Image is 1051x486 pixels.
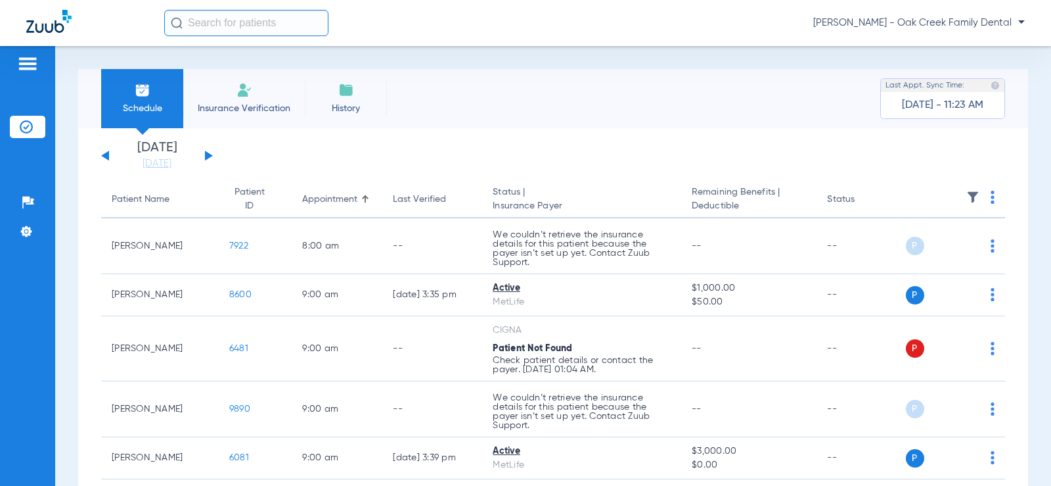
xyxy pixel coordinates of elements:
[816,182,905,218] th: Status
[991,239,995,253] img: group-dot-blue.svg
[991,81,1000,90] img: last sync help info
[101,381,219,437] td: [PERSON_NAME]
[229,185,270,213] div: Patient ID
[493,199,671,213] span: Insurance Payer
[692,445,806,458] span: $3,000.00
[193,102,295,115] span: Insurance Verification
[493,356,671,374] p: Check patient details or contact the payer. [DATE] 01:04 AM.
[112,193,169,207] div: Patient Name
[681,182,816,218] th: Remaining Benefits |
[236,82,252,98] img: Manual Insurance Verification
[906,400,924,418] span: P
[382,381,482,437] td: --
[991,451,995,464] img: group-dot-blue.svg
[692,281,806,295] span: $1,000.00
[906,237,924,255] span: P
[292,316,382,381] td: 9:00 AM
[292,381,382,437] td: 9:00 AM
[493,324,671,337] div: CIGNA
[991,191,995,204] img: group-dot-blue.svg
[692,458,806,472] span: $0.00
[382,437,482,479] td: [DATE] 3:39 PM
[135,82,150,98] img: Schedule
[493,295,671,309] div: MetLife
[906,286,924,304] span: P
[292,274,382,316] td: 9:00 AM
[493,281,671,295] div: Active
[813,16,1025,30] span: [PERSON_NAME] - Oak Creek Family Dental
[101,218,219,274] td: [PERSON_NAME]
[302,193,372,207] div: Appointment
[493,393,671,430] p: We couldn’t retrieve the insurance details for this patient because the payer isn’t set up yet. C...
[816,218,905,274] td: --
[382,316,482,381] td: --
[816,274,905,316] td: --
[302,193,357,207] div: Appointment
[315,102,377,115] span: History
[171,17,183,29] img: Search Icon
[885,79,964,92] span: Last Appt. Sync Time:
[338,82,354,98] img: History
[111,102,173,115] span: Schedule
[902,99,983,112] span: [DATE] - 11:23 AM
[493,344,572,353] span: Patient Not Found
[118,157,196,170] a: [DATE]
[101,437,219,479] td: [PERSON_NAME]
[692,344,702,353] span: --
[229,290,252,299] span: 8600
[991,288,995,301] img: group-dot-blue.svg
[991,402,995,416] img: group-dot-blue.svg
[493,230,671,267] p: We couldn’t retrieve the insurance details for this patient because the payer isn’t set up yet. C...
[816,316,905,381] td: --
[906,339,924,358] span: P
[966,191,979,204] img: filter.svg
[17,56,38,72] img: hamburger-icon
[482,182,681,218] th: Status |
[292,218,382,274] td: 8:00 AM
[26,10,72,33] img: Zuub Logo
[493,445,671,458] div: Active
[229,241,248,251] span: 7922
[164,10,328,36] input: Search for patients
[118,141,196,170] li: [DATE]
[292,437,382,479] td: 9:00 AM
[393,193,446,207] div: Last Verified
[816,437,905,479] td: --
[493,458,671,472] div: MetLife
[229,404,250,414] span: 9890
[382,274,482,316] td: [DATE] 3:35 PM
[229,453,249,462] span: 6081
[816,381,905,437] td: --
[229,185,282,213] div: Patient ID
[112,193,208,207] div: Patient Name
[692,295,806,309] span: $50.00
[229,344,248,353] span: 6481
[101,316,219,381] td: [PERSON_NAME]
[382,218,482,274] td: --
[692,199,806,213] span: Deductible
[692,404,702,414] span: --
[991,342,995,355] img: group-dot-blue.svg
[906,449,924,468] span: P
[692,241,702,251] span: --
[101,274,219,316] td: [PERSON_NAME]
[393,193,472,207] div: Last Verified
